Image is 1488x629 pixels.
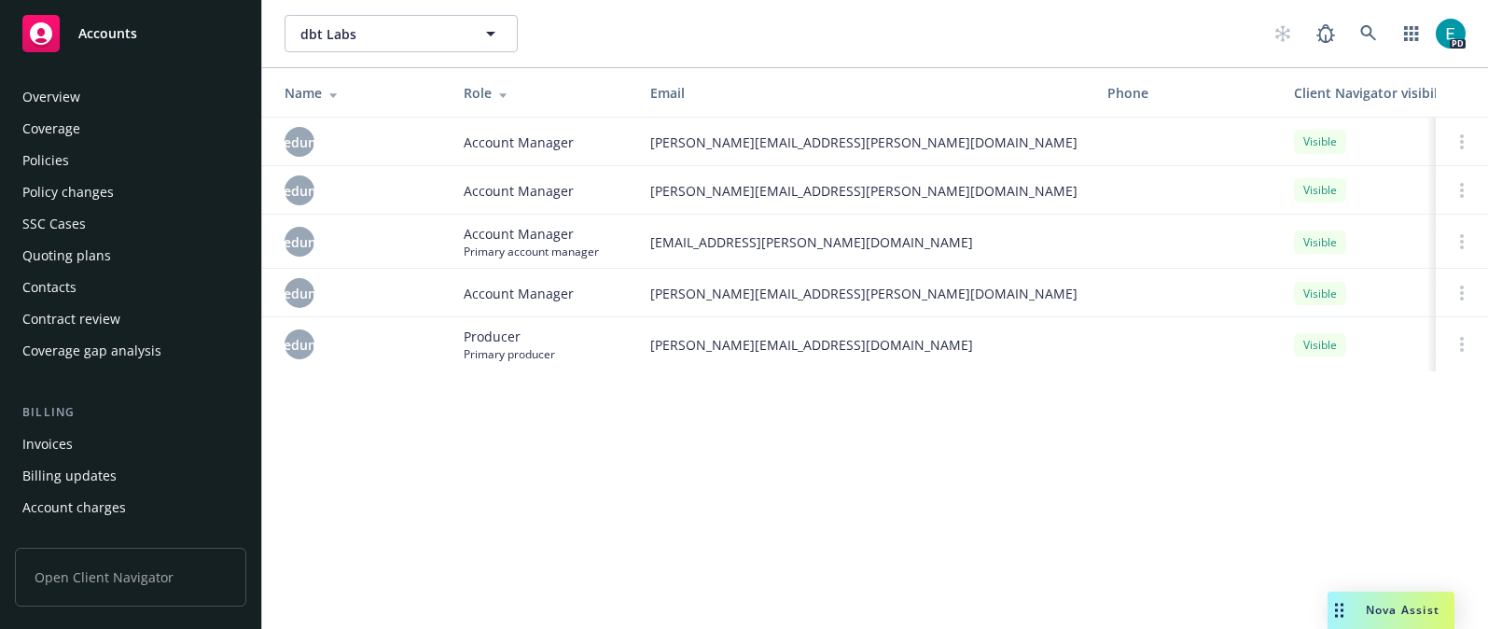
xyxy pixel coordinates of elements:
a: Accounts [15,7,246,60]
button: dbt Labs [285,15,518,52]
span: [PERSON_NAME][EMAIL_ADDRESS][DOMAIN_NAME] [650,335,1078,355]
div: Policies [22,146,69,175]
a: Invoices [15,429,246,459]
span: Nova Assist [1366,602,1439,618]
div: Client Navigator visibility [1294,83,1471,103]
div: Visible [1294,130,1346,153]
a: Search [1350,15,1387,52]
div: Contract review [22,304,120,334]
a: Quoting plans [15,241,246,271]
a: Coverage [15,114,246,144]
div: Drag to move [1328,592,1351,629]
span: Producer [464,327,555,346]
div: Billing updates [22,461,117,491]
a: Start snowing [1264,15,1301,52]
div: Policy changes [22,177,114,207]
div: Visible [1294,333,1346,356]
a: Switch app [1393,15,1430,52]
div: SSC Cases [22,209,86,239]
a: Policy changes [15,177,246,207]
span: Primary producer [464,346,555,362]
span: undefinedundefined [234,284,365,303]
a: Coverage gap analysis [15,336,246,366]
span: [EMAIL_ADDRESS][PERSON_NAME][DOMAIN_NAME] [650,232,1078,252]
span: Accounts [78,26,137,41]
div: Visible [1294,231,1346,254]
span: Account Manager [464,224,599,244]
button: Nova Assist [1328,592,1454,629]
span: Primary account manager [464,244,599,259]
a: Billing updates [15,461,246,491]
span: Account Manager [464,181,574,201]
span: Account Manager [464,133,574,152]
div: Phone [1107,83,1264,103]
a: Installment plans [15,524,246,554]
div: Name [285,83,434,103]
div: Visible [1294,178,1346,202]
span: [PERSON_NAME][EMAIL_ADDRESS][PERSON_NAME][DOMAIN_NAME] [650,181,1078,201]
span: undefinedundefined [234,232,365,252]
div: Role [464,83,620,103]
div: Coverage gap analysis [22,336,161,366]
a: Report a Bug [1307,15,1344,52]
a: Contract review [15,304,246,334]
div: Coverage [22,114,80,144]
div: Visible [1294,282,1346,305]
div: Contacts [22,273,76,302]
div: Installment plans [22,524,132,554]
span: [PERSON_NAME][EMAIL_ADDRESS][PERSON_NAME][DOMAIN_NAME] [650,133,1078,152]
div: Email [650,83,1078,103]
a: Contacts [15,273,246,302]
div: Billing [15,403,246,422]
a: Overview [15,82,246,112]
a: SSC Cases [15,209,246,239]
span: [PERSON_NAME][EMAIL_ADDRESS][PERSON_NAME][DOMAIN_NAME] [650,284,1078,303]
div: Account charges [22,493,126,523]
div: Invoices [22,429,73,459]
img: photo [1436,19,1466,49]
span: Open Client Navigator [15,548,246,607]
a: Account charges [15,493,246,523]
span: dbt Labs [300,24,462,44]
span: undefinedundefined [234,133,365,152]
span: undefinedundefined [234,335,365,355]
div: Overview [22,82,80,112]
span: Account Manager [464,284,574,303]
div: Quoting plans [22,241,111,271]
a: Policies [15,146,246,175]
span: undefinedundefined [234,181,365,201]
